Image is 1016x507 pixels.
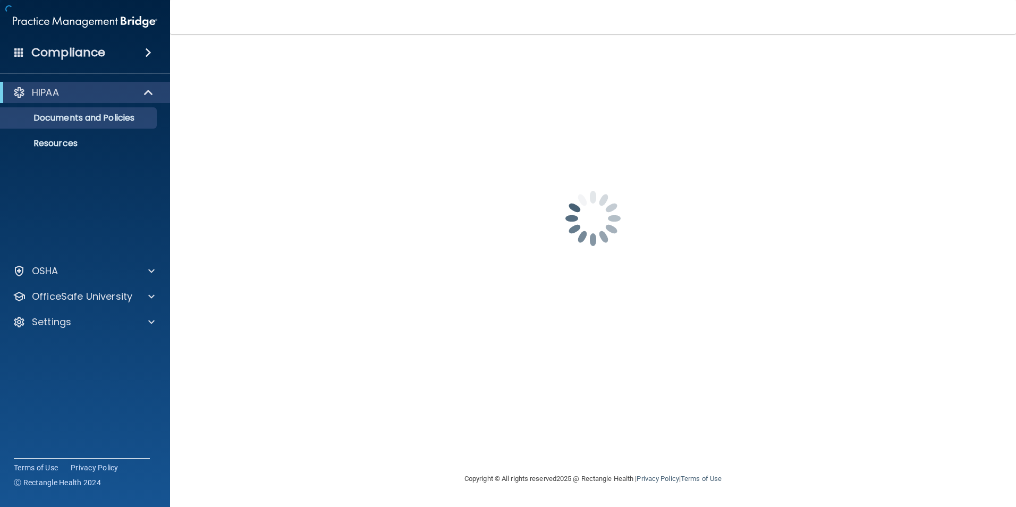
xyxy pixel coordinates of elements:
[32,316,71,328] p: Settings
[540,165,646,272] img: spinner.e123f6fc.gif
[637,475,679,483] a: Privacy Policy
[13,11,157,32] img: PMB logo
[71,462,118,473] a: Privacy Policy
[832,432,1003,474] iframe: Drift Widget Chat Controller
[32,265,58,277] p: OSHA
[7,113,152,123] p: Documents and Policies
[681,475,722,483] a: Terms of Use
[32,290,132,303] p: OfficeSafe University
[13,316,155,328] a: Settings
[31,45,105,60] h4: Compliance
[32,86,59,99] p: HIPAA
[399,462,787,496] div: Copyright © All rights reserved 2025 @ Rectangle Health | |
[13,265,155,277] a: OSHA
[7,138,152,149] p: Resources
[14,462,58,473] a: Terms of Use
[14,477,101,488] span: Ⓒ Rectangle Health 2024
[13,86,154,99] a: HIPAA
[13,290,155,303] a: OfficeSafe University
